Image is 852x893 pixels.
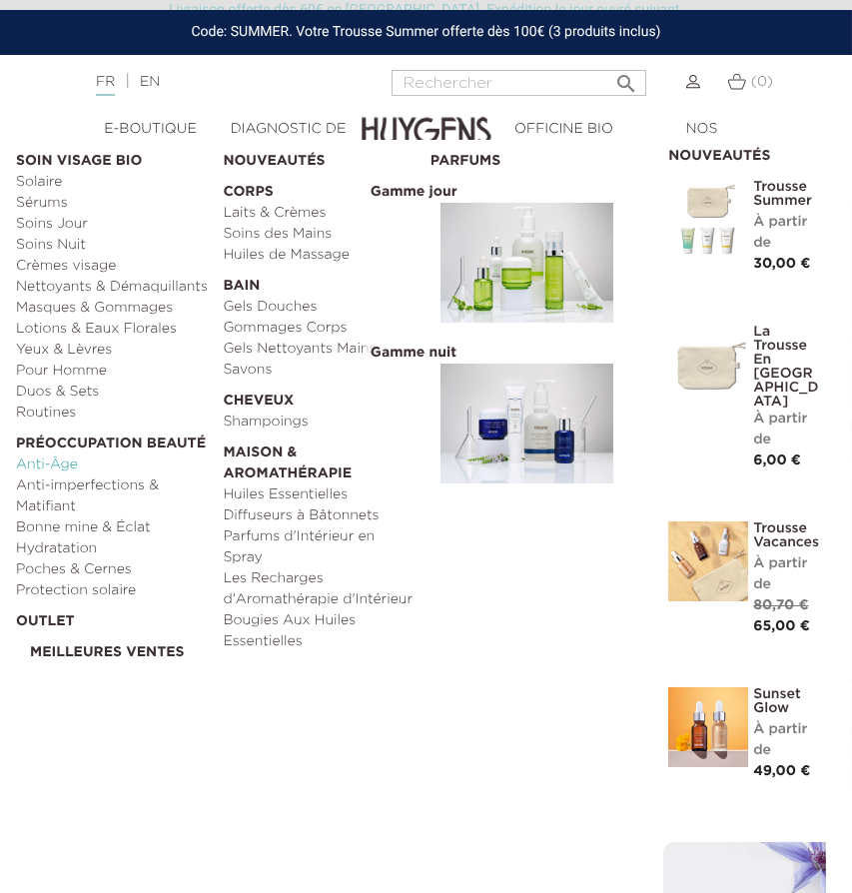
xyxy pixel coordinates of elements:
a: Préoccupation beauté [16,424,209,454]
a: Huiles Essentielles [223,484,416,505]
a: Sunset Glow [753,687,821,715]
a: Routines [16,403,209,424]
a: Trousse Summer [753,180,821,208]
a: Bain [223,266,416,297]
div: | [86,70,340,94]
a: Sérums [16,193,209,214]
div: À partir de [753,409,821,450]
a: Diagnostic de peau [220,119,358,161]
a: La Trousse en [GEOGRAPHIC_DATA] [753,325,821,409]
img: Huygens [362,85,491,156]
div: À partir de [753,719,821,761]
a: Gamme jour [430,172,623,333]
img: La Trousse en Coton [668,325,748,405]
a: Duos & Sets [16,382,209,403]
div: À partir de [753,553,821,595]
a: Diffuseurs à Bâtonnets [223,505,416,526]
span: (0) [751,75,773,89]
img: routine_jour_banner.jpg [440,203,613,323]
a: Meilleures Ventes [30,632,209,663]
a: Nos engagements [633,119,771,161]
span: 65,00 € [753,619,810,633]
a: Protection solaire [16,580,209,601]
button:  [608,64,644,91]
span: 6,00 € [753,453,801,467]
a: Laits & Crèmes [223,203,416,224]
a: Crèmes visage [16,256,209,277]
a: Savons [223,360,416,381]
a: Parfums d'Intérieur en Spray [223,526,416,568]
a: OUTLET [16,601,209,632]
img: Trousse Summer [668,180,748,260]
img: Sunset glow- un teint éclatant [668,687,748,767]
a: Gommages Corps [223,318,416,339]
a: FR [96,75,115,96]
a: Gamme nuit [430,333,623,493]
a: Trousse Vacances [753,521,821,549]
a: Solaire [16,172,209,193]
a: Cheveux [223,381,416,412]
a: Soin Visage Bio [16,141,209,172]
a: E-Boutique [82,119,220,140]
a: Soins Nuit [16,235,209,256]
a: Officine Bio [495,119,633,140]
a: Anti-imperfections & Matifiant [16,475,209,517]
img: routine_nuit_banner.jpg [440,364,613,483]
span: 49,00 € [753,764,810,778]
img: La Trousse vacances [668,521,748,601]
a: Soins Jour [16,214,209,235]
div: À partir de [753,212,821,254]
a: Hydratation [16,538,209,559]
a: Bougies Aux Huiles Essentielles [223,610,416,652]
span: Gamme nuit [366,344,461,362]
span: 30,00 € [753,257,810,271]
a: Soins des Mains [223,224,416,245]
a: Shampoings [223,412,416,433]
a: Nettoyants & Démaquillants [16,277,209,298]
a: Gels Douches [223,297,416,318]
span: Gamme jour [366,183,462,201]
a: Gels Nettoyants Mains [223,339,416,360]
a: Les Recharges d'Aromathérapie d'Intérieur [223,568,416,610]
a: Anti-Âge [16,454,209,475]
a: Corps [223,172,416,203]
a: Masques & Gommages [16,298,209,319]
a: Bonne mine & Éclat [16,517,209,538]
span: 80,70 € [753,598,808,612]
a: Lotions & Eaux Florales [16,319,209,340]
a: EN [140,75,160,89]
h2: Nouveautés [668,141,821,165]
a: Yeux & Lèvres [16,340,209,361]
a: Parfums [430,141,623,172]
a: Maison & Aromathérapie [223,433,416,484]
input: Rechercher [392,70,646,96]
a: Poches & Cernes [16,559,209,580]
i:  [614,66,638,90]
a: Nouveautés [223,141,416,172]
a: Huiles de Massage [223,245,416,266]
a: Pour Homme [16,361,209,382]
